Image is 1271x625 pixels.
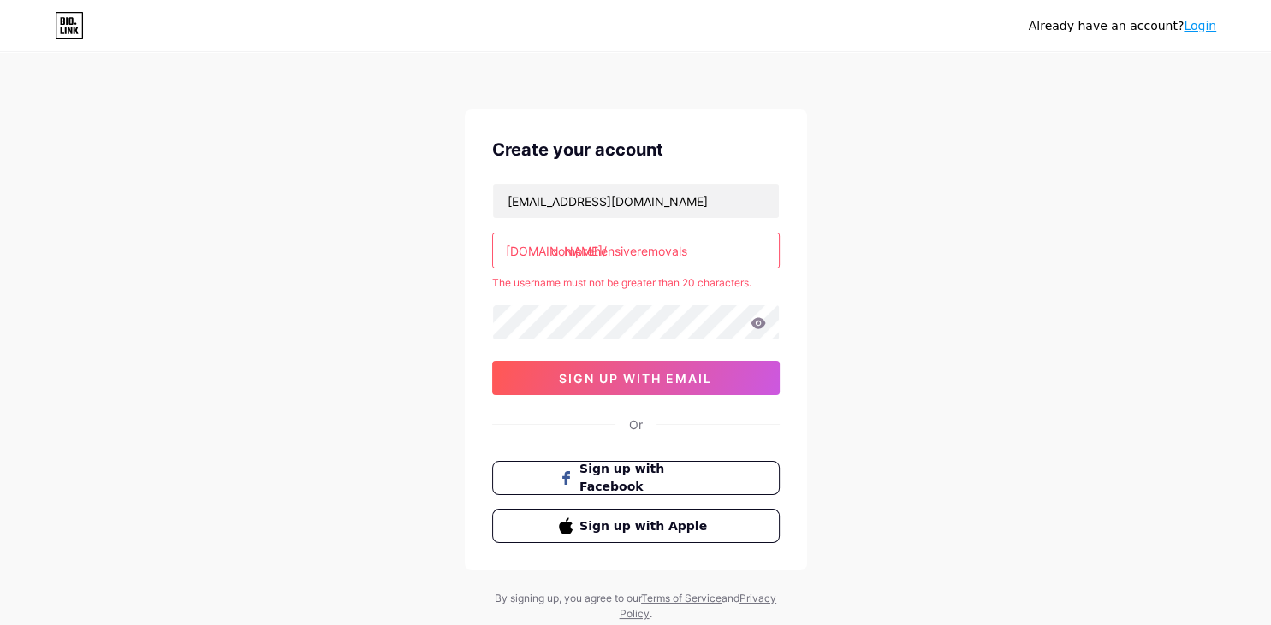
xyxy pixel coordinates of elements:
span: Sign up with Apple [579,517,712,535]
a: Terms of Service [641,592,722,604]
a: Login [1184,19,1216,32]
div: Or [629,416,643,433]
span: sign up with email [559,371,712,386]
div: Already have an account? [1029,17,1216,35]
button: Sign up with Facebook [492,461,780,495]
div: Create your account [492,137,780,162]
input: Email [493,184,779,218]
div: [DOMAIN_NAME]/ [506,242,607,260]
button: sign up with email [492,361,780,395]
div: The username must not be greater than 20 characters. [492,275,780,291]
span: Sign up with Facebook [579,460,712,496]
input: username [493,233,779,268]
button: Sign up with Apple [492,509,780,543]
div: By signing up, you agree to our and . [490,591,781,622]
